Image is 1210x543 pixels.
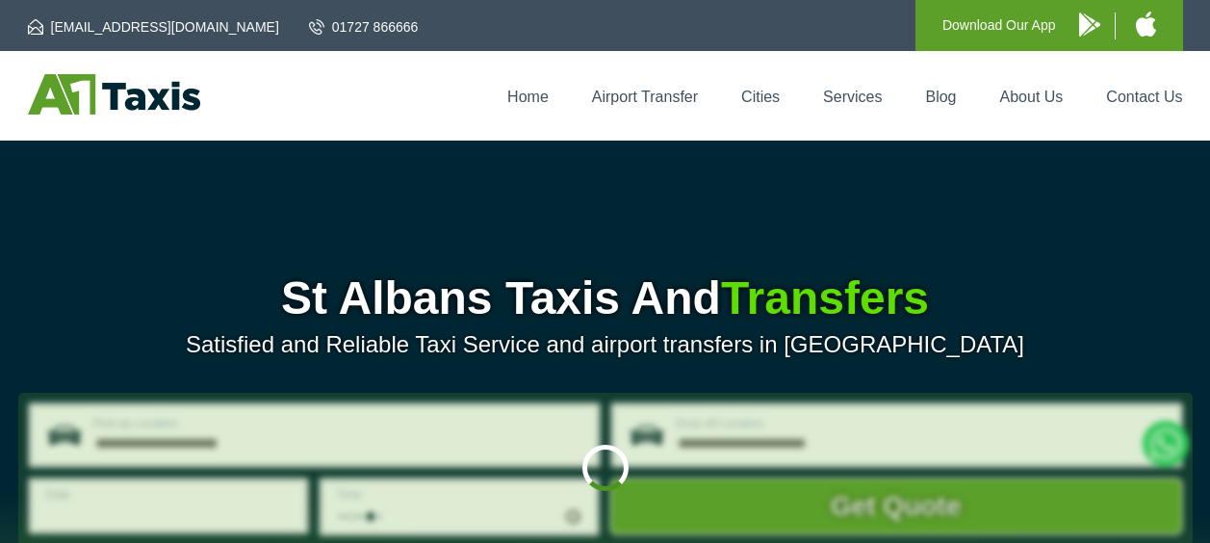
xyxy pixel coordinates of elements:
a: Home [507,89,549,105]
a: [EMAIL_ADDRESS][DOMAIN_NAME] [28,17,279,37]
p: Satisfied and Reliable Taxi Service and airport transfers in [GEOGRAPHIC_DATA] [28,331,1183,358]
span: Transfers [721,272,929,323]
img: A1 Taxis iPhone App [1136,12,1156,37]
a: Services [823,89,882,105]
p: Download Our App [942,13,1056,38]
a: Blog [925,89,956,105]
a: Airport Transfer [592,89,698,105]
a: Cities [741,89,780,105]
img: A1 Taxis St Albans LTD [28,74,200,115]
h1: St Albans Taxis And [28,275,1183,322]
img: A1 Taxis Android App [1079,13,1100,37]
a: 01727 866666 [309,17,419,37]
a: About Us [1000,89,1064,105]
a: Contact Us [1106,89,1182,105]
